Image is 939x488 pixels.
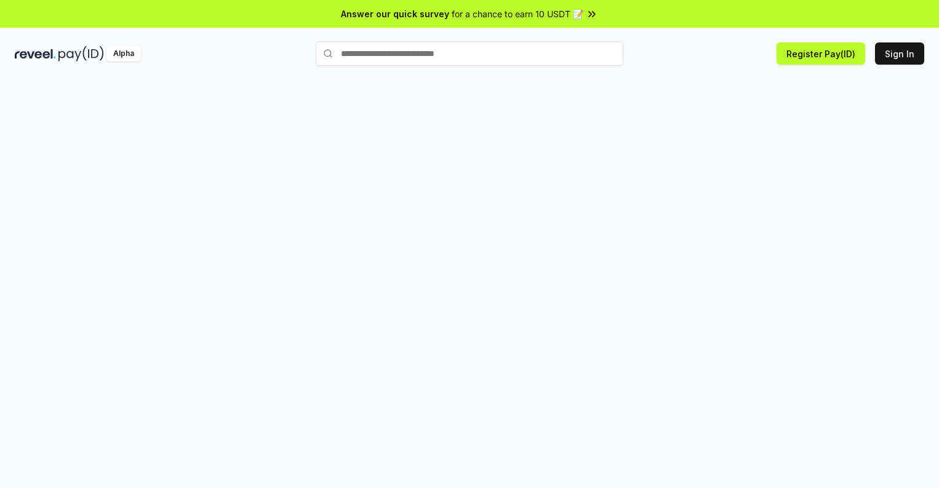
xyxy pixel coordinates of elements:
[875,42,924,65] button: Sign In
[777,42,865,65] button: Register Pay(ID)
[341,7,449,20] span: Answer our quick survey
[58,46,104,62] img: pay_id
[15,46,56,62] img: reveel_dark
[106,46,141,62] div: Alpha
[452,7,583,20] span: for a chance to earn 10 USDT 📝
